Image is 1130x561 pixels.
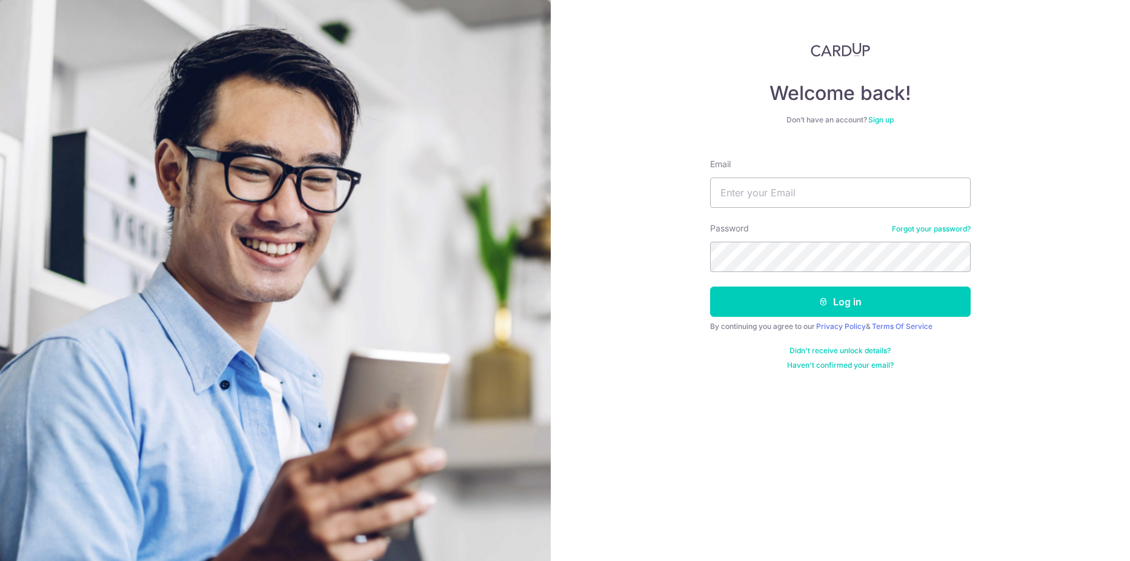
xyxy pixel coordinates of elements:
img: CardUp Logo [811,42,870,57]
div: By continuing you agree to our & [710,322,971,331]
h4: Welcome back! [710,81,971,105]
a: Sign up [868,115,894,124]
button: Log in [710,287,971,317]
label: Email [710,158,731,170]
a: Privacy Policy [816,322,866,331]
a: Terms Of Service [872,322,932,331]
div: Don’t have an account? [710,115,971,125]
a: Haven't confirmed your email? [787,360,894,370]
a: Didn't receive unlock details? [789,346,891,356]
a: Forgot your password? [892,224,971,234]
input: Enter your Email [710,178,971,208]
label: Password [710,222,749,234]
